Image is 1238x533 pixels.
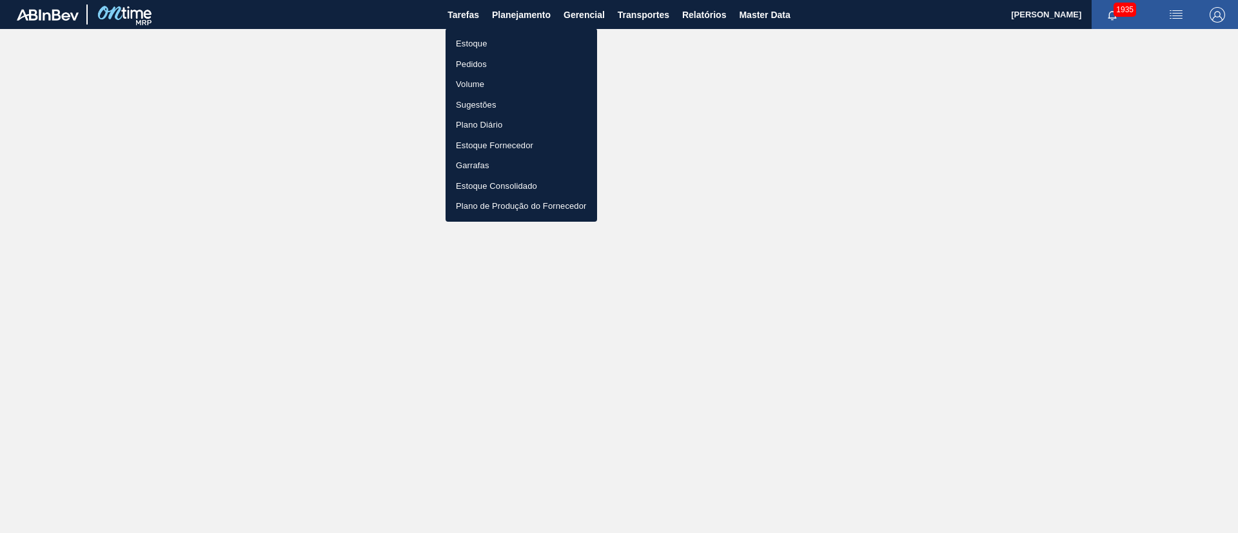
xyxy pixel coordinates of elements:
a: Plano Diário [446,115,597,135]
a: Sugestões [446,95,597,115]
a: Plano de Produção do Fornecedor [446,196,597,217]
a: Estoque Consolidado [446,176,597,197]
a: Garrafas [446,155,597,176]
a: Estoque [446,34,597,54]
a: Pedidos [446,54,597,75]
a: Estoque Fornecedor [446,135,597,156]
a: Volume [446,74,597,95]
